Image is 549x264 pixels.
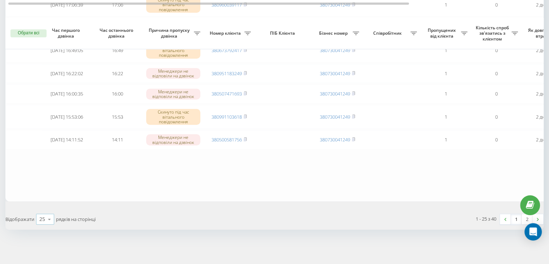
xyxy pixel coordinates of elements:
td: 1 [421,105,471,129]
td: 1 [421,39,471,63]
span: Номер клієнта [208,30,244,36]
a: 2 [522,214,532,224]
a: 380673792417 [212,47,242,54]
a: 380730041249 [320,70,350,77]
div: 25 [39,216,45,223]
td: 16:22 [92,64,143,83]
div: Open Intercom Messenger [524,223,542,240]
td: 0 [471,105,522,129]
span: Відображати [5,216,34,222]
td: 15:53 [92,105,143,129]
td: 0 [471,130,522,149]
td: 0 [471,84,522,103]
td: 16:49 [92,39,143,63]
div: Скинуто під час вітального повідомлення [146,109,200,125]
td: [DATE] 16:22:02 [42,64,92,83]
span: Співробітник [366,30,410,36]
td: [DATE] 14:11:52 [42,130,92,149]
td: 1 [421,130,471,149]
div: Менеджери не відповіли на дзвінок [146,68,200,79]
td: 1 [421,64,471,83]
span: Час першого дзвінка [47,27,86,39]
td: 0 [471,64,522,83]
span: Кількість спроб зв'язатись з клієнтом [475,25,511,42]
td: 1 [421,84,471,103]
td: [DATE] 15:53:06 [42,105,92,129]
div: Менеджери не відповіли на дзвінок [146,134,200,145]
a: 380951183249 [212,70,242,77]
a: 380730041249 [320,47,350,54]
a: 380730041249 [320,136,350,143]
div: Скинуто під час вітального повідомлення [146,43,200,59]
td: [DATE] 16:49:05 [42,39,92,63]
a: 380507471693 [212,90,242,97]
button: Обрати всі [10,29,47,37]
td: [DATE] 16:00:35 [42,84,92,103]
span: Причина пропуску дзвінка [146,27,194,39]
a: 380730041249 [320,114,350,120]
div: 1 - 25 з 40 [476,215,496,222]
div: Менеджери не відповіли на дзвінок [146,89,200,99]
td: 16:00 [92,84,143,103]
span: Пропущених від клієнта [424,27,461,39]
span: ПІБ Клієнта [261,30,306,36]
a: 380730041249 [320,90,350,97]
a: 380500581756 [212,136,242,143]
a: 380991103618 [212,114,242,120]
span: рядків на сторінці [56,216,96,222]
span: Бізнес номер [316,30,353,36]
a: 1 [511,214,522,224]
span: Час останнього дзвінка [98,27,137,39]
td: 0 [471,39,522,63]
td: 14:11 [92,130,143,149]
